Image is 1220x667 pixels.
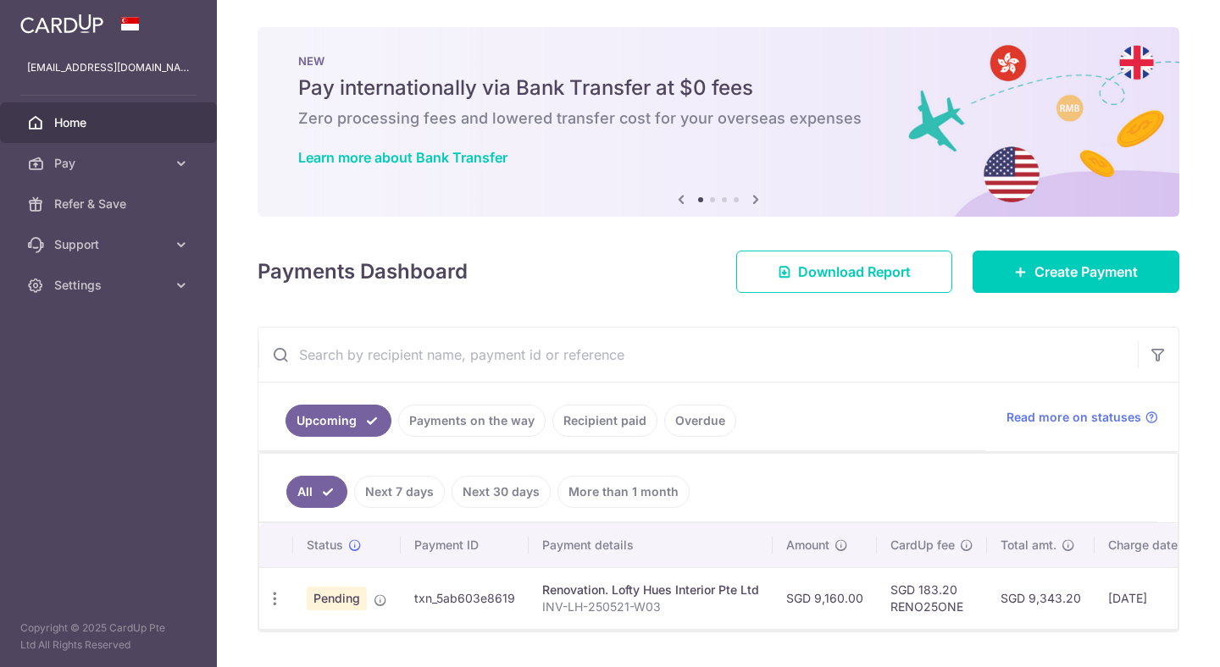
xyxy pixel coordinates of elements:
input: Search by recipient name, payment id or reference [258,328,1138,382]
a: Recipient paid [552,405,657,437]
span: Refer & Save [54,196,166,212]
span: Pending [307,587,367,610]
td: txn_5ab603e8619 [401,567,529,629]
a: Overdue [664,405,736,437]
h6: Zero processing fees and lowered transfer cost for your overseas expenses [298,108,1139,129]
span: Status [307,537,343,554]
span: CardUp fee [890,537,955,554]
a: Payments on the way [398,405,546,437]
p: [EMAIL_ADDRESS][DOMAIN_NAME] [27,59,190,76]
img: Bank transfer banner [258,27,1179,217]
a: Next 30 days [452,476,551,508]
a: Learn more about Bank Transfer [298,149,507,166]
a: Upcoming [286,405,391,437]
th: Payment details [529,523,773,567]
span: Read more on statuses [1006,409,1141,426]
a: Next 7 days [354,476,445,508]
p: INV-LH-250521-W03 [542,598,759,615]
a: All [286,476,347,508]
span: Charge date [1108,537,1178,554]
p: NEW [298,54,1139,68]
span: Download Report [798,262,911,282]
span: Settings [54,277,166,294]
div: Renovation. Lofty Hues Interior Pte Ltd [542,582,759,598]
img: CardUp [20,14,103,34]
span: Total amt. [1001,537,1056,554]
td: [DATE] [1095,567,1210,629]
span: Support [54,236,166,253]
a: Download Report [736,251,952,293]
a: Read more on statuses [1006,409,1158,426]
a: More than 1 month [557,476,690,508]
iframe: Opens a widget where you can find more information [1111,616,1203,659]
span: Pay [54,155,166,172]
td: SGD 9,343.20 [987,567,1095,629]
th: Payment ID [401,523,529,567]
a: Create Payment [973,251,1179,293]
td: SGD 9,160.00 [773,567,877,629]
td: SGD 183.20 RENO25ONE [877,567,987,629]
span: Create Payment [1034,262,1138,282]
span: Amount [786,537,829,554]
h5: Pay internationally via Bank Transfer at $0 fees [298,74,1139,102]
span: Home [54,114,166,131]
h4: Payments Dashboard [258,256,468,287]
